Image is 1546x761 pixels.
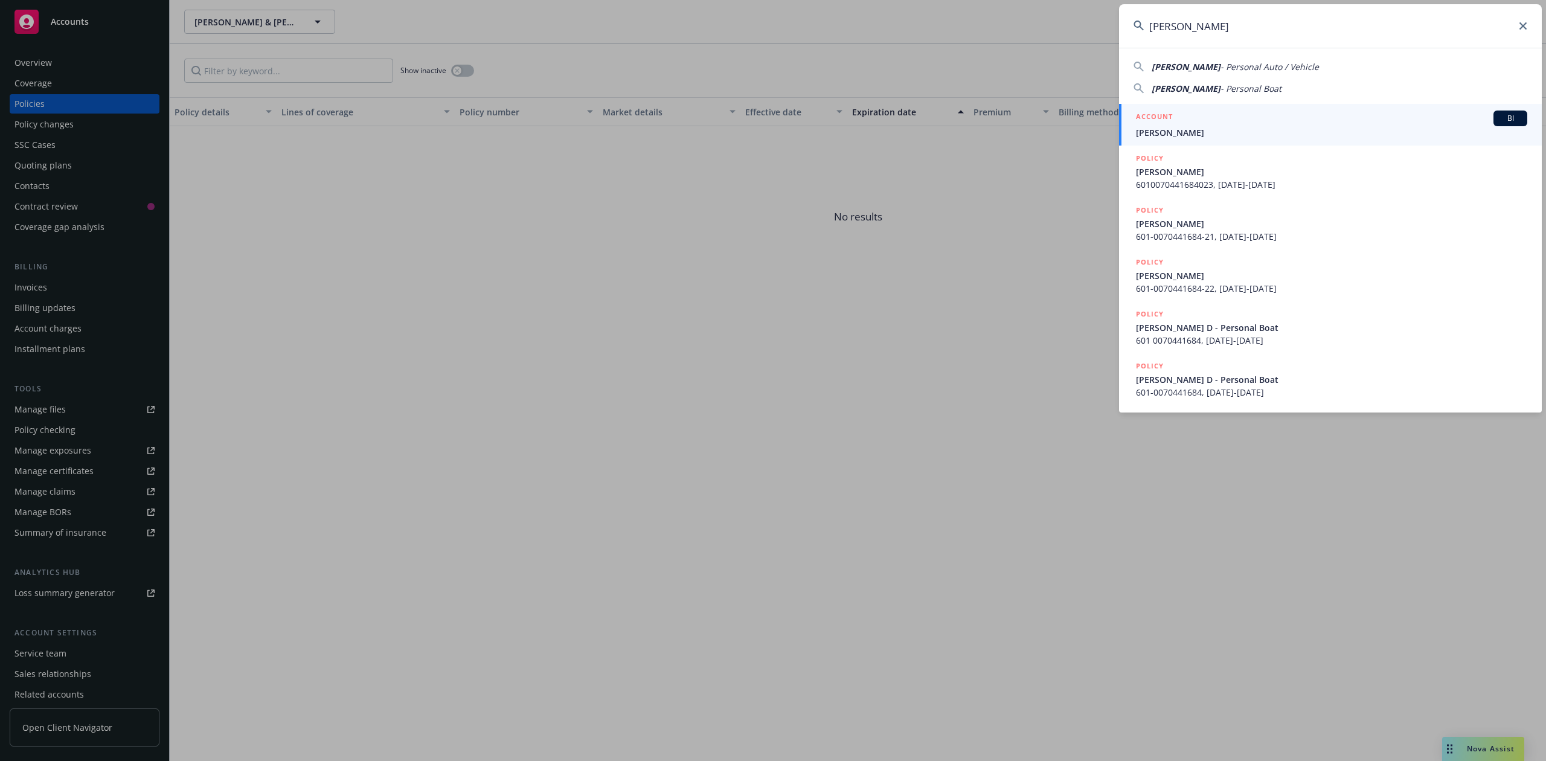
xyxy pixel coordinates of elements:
[1136,373,1527,386] span: [PERSON_NAME] D - Personal Boat
[1119,104,1542,146] a: ACCOUNTBI[PERSON_NAME]
[1136,308,1164,320] h5: POLICY
[1136,204,1164,216] h5: POLICY
[1136,282,1527,295] span: 601-0070441684-22, [DATE]-[DATE]
[1136,217,1527,230] span: [PERSON_NAME]
[1136,126,1527,139] span: [PERSON_NAME]
[1119,4,1542,48] input: Search...
[1136,256,1164,268] h5: POLICY
[1119,146,1542,197] a: POLICY[PERSON_NAME]6010070441684023, [DATE]-[DATE]
[1119,301,1542,353] a: POLICY[PERSON_NAME] D - Personal Boat601 0070441684, [DATE]-[DATE]
[1136,152,1164,164] h5: POLICY
[1119,353,1542,405] a: POLICY[PERSON_NAME] D - Personal Boat601-0070441684, [DATE]-[DATE]
[1152,61,1220,72] span: [PERSON_NAME]
[1136,165,1527,178] span: [PERSON_NAME]
[1136,111,1173,125] h5: ACCOUNT
[1220,83,1281,94] span: - Personal Boat
[1136,178,1527,191] span: 6010070441684023, [DATE]-[DATE]
[1136,360,1164,372] h5: POLICY
[1136,230,1527,243] span: 601-0070441684-21, [DATE]-[DATE]
[1136,386,1527,399] span: 601-0070441684, [DATE]-[DATE]
[1119,249,1542,301] a: POLICY[PERSON_NAME]601-0070441684-22, [DATE]-[DATE]
[1136,321,1527,334] span: [PERSON_NAME] D - Personal Boat
[1136,334,1527,347] span: 601 0070441684, [DATE]-[DATE]
[1220,61,1319,72] span: - Personal Auto / Vehicle
[1152,83,1220,94] span: [PERSON_NAME]
[1498,113,1522,124] span: BI
[1136,269,1527,282] span: [PERSON_NAME]
[1119,197,1542,249] a: POLICY[PERSON_NAME]601-0070441684-21, [DATE]-[DATE]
